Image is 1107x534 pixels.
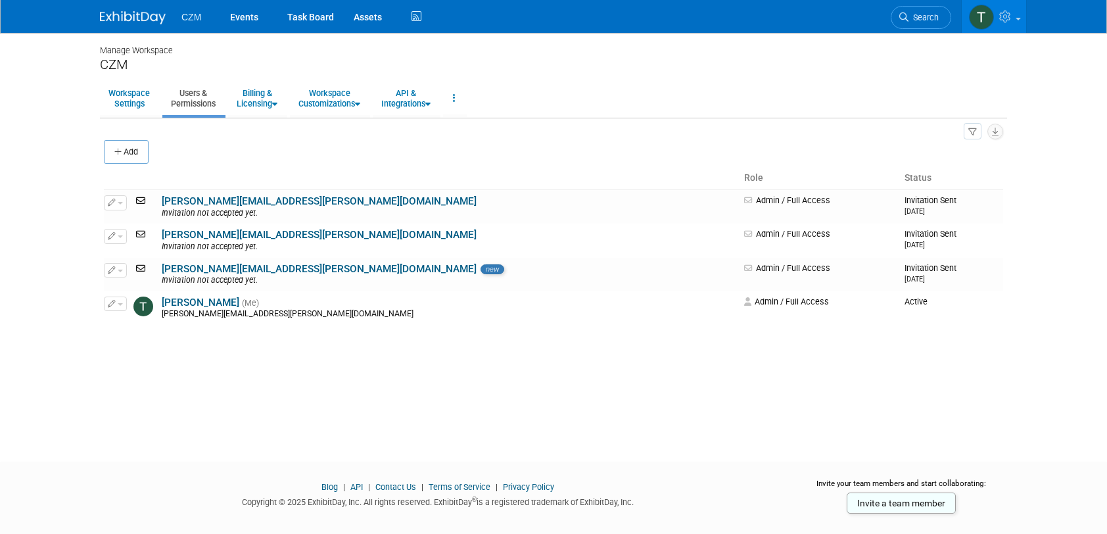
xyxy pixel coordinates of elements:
a: Blog [321,482,338,492]
span: Invitation Sent [905,229,956,249]
span: | [418,482,427,492]
a: Contact Us [375,482,416,492]
span: Admin / Full Access [744,297,829,306]
a: WorkspaceCustomizations [290,82,369,114]
a: WorkspaceSettings [100,82,158,114]
span: Invitation Sent [905,195,956,216]
span: | [365,482,373,492]
a: Billing &Licensing [228,82,286,114]
a: Terms of Service [429,482,490,492]
a: Invite a team member [847,493,956,514]
small: [DATE] [905,241,925,249]
a: Users &Permissions [162,82,224,114]
th: Role [739,167,899,189]
span: | [492,482,501,492]
a: API [350,482,363,492]
small: [DATE] [905,207,925,216]
span: Search [908,12,939,22]
a: Privacy Policy [503,482,554,492]
span: CZM [181,12,201,22]
small: [DATE] [905,275,925,283]
span: Active [905,297,928,306]
img: Tyler Robinson [133,297,153,316]
div: CZM [100,57,1007,73]
span: Admin / Full Access [744,229,830,239]
span: Admin / Full Access [744,263,830,273]
button: Add [104,140,149,164]
a: [PERSON_NAME][EMAIL_ADDRESS][PERSON_NAME][DOMAIN_NAME] [162,195,477,207]
div: Copyright © 2025 ExhibitDay, Inc. All rights reserved. ExhibitDay is a registered trademark of Ex... [100,493,776,508]
div: Invitation not accepted yet. [162,242,736,253]
span: | [340,482,348,492]
div: Invite your team members and start collaborating: [795,478,1008,498]
div: Invitation not accepted yet. [162,208,736,219]
span: (Me) [242,299,259,308]
a: API &Integrations [373,82,439,114]
span: Admin / Full Access [744,195,830,205]
div: Manage Workspace [100,33,1007,57]
img: Tyler Robinson [969,5,994,30]
a: [PERSON_NAME] [162,297,239,308]
a: [PERSON_NAME][EMAIL_ADDRESS][PERSON_NAME][DOMAIN_NAME] [162,263,477,275]
a: Search [891,6,951,29]
div: [PERSON_NAME][EMAIL_ADDRESS][PERSON_NAME][DOMAIN_NAME] [162,309,736,320]
div: Invitation not accepted yet. [162,276,736,286]
th: Status [899,167,1003,189]
span: new [481,264,504,275]
sup: ® [472,496,477,503]
a: [PERSON_NAME][EMAIL_ADDRESS][PERSON_NAME][DOMAIN_NAME] [162,229,477,241]
img: ExhibitDay [100,11,166,24]
span: Invitation Sent [905,263,956,283]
